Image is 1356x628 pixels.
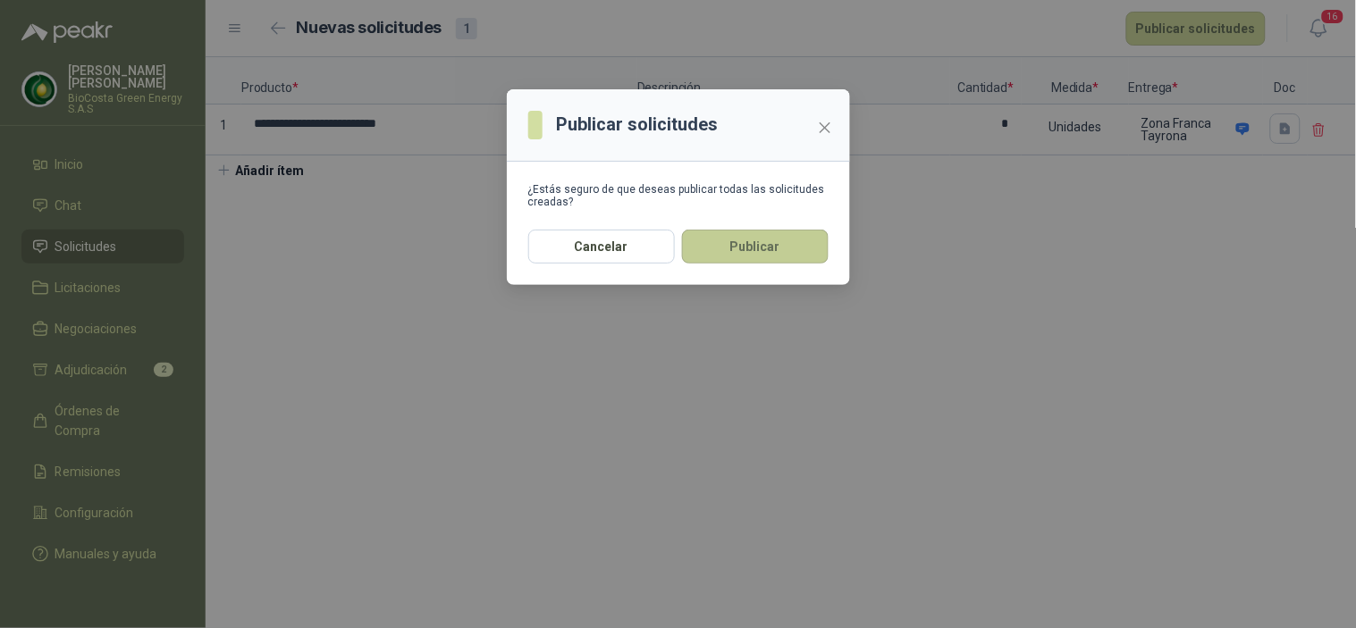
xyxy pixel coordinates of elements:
[528,183,829,208] div: ¿Estás seguro de que deseas publicar todas las solicitudes creadas?
[811,113,839,142] button: Close
[682,230,829,264] button: Publicar
[557,111,719,138] h3: Publicar solicitudes
[528,230,675,264] button: Cancelar
[818,121,832,135] span: close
